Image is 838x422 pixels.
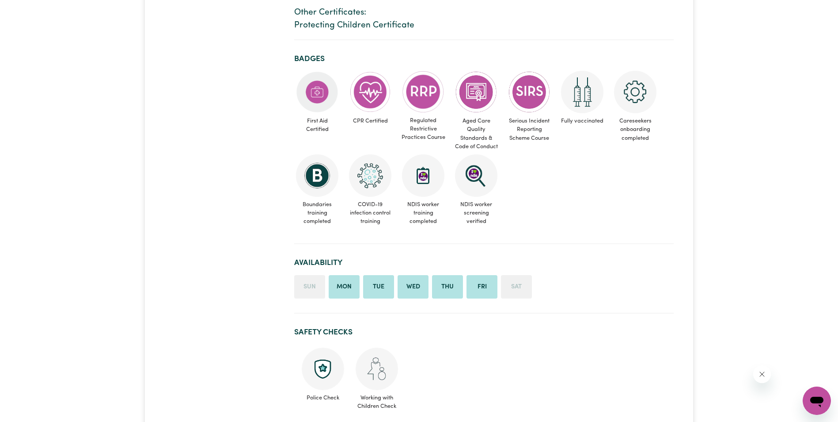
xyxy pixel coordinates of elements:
li: Unavailable on Sunday [294,275,325,299]
span: CPR Certified [347,113,393,129]
li: Available on Wednesday [398,275,428,299]
span: Regulated Restrictive Practices Course [400,113,446,146]
img: CS Academy: COVID-19 Infection Control Training course completed [349,154,391,197]
span: Need any help? [5,6,53,13]
img: CS Academy: Boundaries in care and support work course completed [296,154,338,197]
li: Available on Thursday [432,275,463,299]
li: Available on Tuesday [363,275,394,299]
img: NDIS Worker Screening Verified [455,154,497,197]
iframe: 启动消息传送窗口的按钮 [803,387,831,415]
span: Careseekers onboarding completed [612,113,658,146]
span: Police Check [301,390,345,402]
span: First Aid Certified [294,113,340,137]
img: Care and support worker has received 2 doses of COVID-19 vaccine [561,71,603,113]
img: Care and support worker has completed CPR Certification [349,71,391,113]
span: NDIS worker screening verified [453,197,499,230]
h2: Badges [294,54,673,64]
li: Available on Monday [329,275,360,299]
span: Serious Incident Reporting Scheme Course [506,113,552,146]
span: Working with Children Check [355,390,398,410]
span: Boundaries training completed [294,197,340,230]
img: CS Academy: Aged Care Quality Standards & Code of Conduct course completed [455,71,497,113]
span: COVID-19 infection control training [347,197,393,230]
img: Police check [302,348,344,390]
span: Aged Care Quality Standards & Code of Conduct [453,113,499,154]
img: CS Academy: Regulated Restrictive Practices course completed [402,71,444,113]
img: CS Academy: Introduction to NDIS Worker Training course completed [402,154,444,197]
li: Available on Friday [466,275,497,299]
img: CS Academy: Careseekers Onboarding course completed [614,71,656,113]
img: Working with children check [356,348,398,390]
li: Unavailable on Saturday [501,275,532,299]
h2: Safety Checks [294,328,673,337]
img: Care and support worker has completed First Aid Certification [296,71,338,113]
h2: Availability [294,258,673,268]
span: NDIS worker training completed [400,197,446,230]
span: Fully vaccinated [559,113,605,129]
img: CS Academy: Serious Incident Reporting Scheme course completed [508,71,550,113]
iframe: 关闭消息 [753,365,771,383]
